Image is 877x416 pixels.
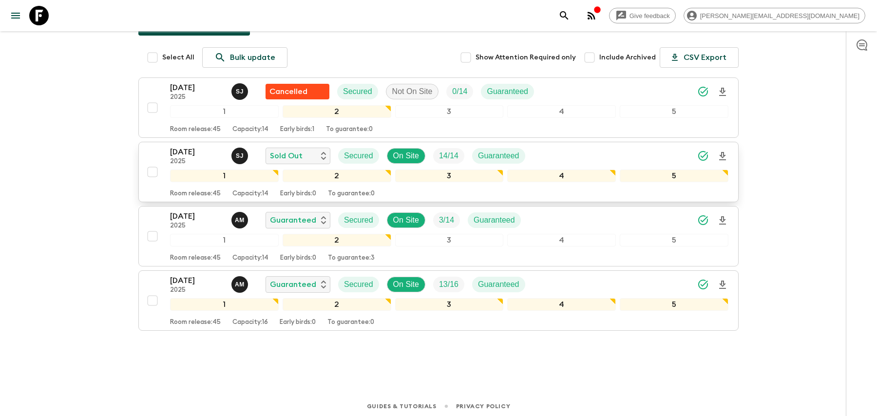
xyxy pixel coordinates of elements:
span: [PERSON_NAME][EMAIL_ADDRESS][DOMAIN_NAME] [695,12,865,19]
div: 5 [620,105,728,118]
span: Ana Margarida Moura [231,215,250,223]
svg: Download Onboarding [717,151,728,162]
div: 1 [170,170,279,182]
div: Trip Fill [433,212,460,228]
div: 3 [395,170,504,182]
button: AM [231,276,250,293]
button: [DATE]2025Ana Margarida MouraGuaranteedSecuredOn SiteTrip FillGuaranteed12345Room release:45Capac... [138,270,739,331]
span: Show Attention Required only [476,53,576,62]
svg: Download Onboarding [717,279,728,291]
p: 2025 [170,158,224,166]
button: [DATE]2025Sónia JustoFlash Pack cancellationSecuredNot On SiteTrip FillGuaranteed12345Room releas... [138,77,739,138]
span: Include Archived [599,53,656,62]
div: 2 [283,170,391,182]
div: 4 [507,170,616,182]
p: [DATE] [170,275,224,286]
p: On Site [393,150,419,162]
svg: Synced Successfully [697,86,709,97]
span: Give feedback [624,12,675,19]
p: Room release: 45 [170,254,221,262]
div: 2 [283,234,391,246]
p: Guaranteed [474,214,515,226]
p: Guaranteed [478,279,519,290]
div: 4 [507,105,616,118]
p: 14 / 14 [439,150,458,162]
button: SJ [231,148,250,164]
p: Guaranteed [487,86,528,97]
p: Not On Site [392,86,433,97]
p: Room release: 45 [170,126,221,133]
svg: Download Onboarding [717,86,728,98]
div: Flash Pack cancellation [266,84,329,99]
div: 1 [170,105,279,118]
div: Trip Fill [433,277,464,292]
p: Guaranteed [270,279,316,290]
div: Secured [338,212,379,228]
div: 2 [283,105,391,118]
span: Select All [162,53,194,62]
a: Privacy Policy [456,401,510,412]
p: [DATE] [170,146,224,158]
button: menu [6,6,25,25]
div: 3 [395,234,504,246]
p: Cancelled [269,86,307,97]
span: Sónia Justo [231,151,250,158]
p: Secured [344,214,373,226]
button: AM [231,212,250,228]
button: [DATE]2025Ana Margarida MouraGuaranteedSecuredOn SiteTrip FillGuaranteed12345Room release:45Capac... [138,206,739,266]
p: 13 / 16 [439,279,458,290]
div: Not On Site [386,84,439,99]
div: 1 [170,234,279,246]
div: Secured [338,277,379,292]
button: CSV Export [660,47,739,68]
p: 2025 [170,286,224,294]
p: On Site [393,214,419,226]
p: [DATE] [170,210,224,222]
button: [DATE]2025Sónia JustoSold OutSecuredOn SiteTrip FillGuaranteed12345Room release:45Capacity:14Earl... [138,142,739,202]
div: Secured [337,84,378,99]
svg: Download Onboarding [717,215,728,227]
p: Sold Out [270,150,303,162]
p: Early birds: 0 [280,190,316,198]
svg: Synced Successfully [697,214,709,226]
div: 3 [395,105,504,118]
div: 5 [620,170,728,182]
p: Early birds: 0 [280,254,316,262]
div: Trip Fill [446,84,473,99]
svg: Synced Successfully [697,150,709,162]
p: Guaranteed [270,214,316,226]
p: Secured [344,279,373,290]
div: Secured [338,148,379,164]
div: 1 [170,298,279,311]
p: 3 / 14 [439,214,454,226]
button: SJ [231,83,250,100]
div: On Site [387,277,425,292]
div: On Site [387,148,425,164]
p: S J [236,88,244,95]
p: A M [235,281,245,288]
div: Trip Fill [433,148,464,164]
div: 4 [507,298,616,311]
div: 5 [620,234,728,246]
p: Capacity: 14 [232,126,268,133]
p: Early birds: 0 [280,319,316,326]
a: Guides & Tutorials [367,401,437,412]
div: 2 [283,298,391,311]
span: Sónia Justo [231,86,250,94]
p: Secured [343,86,372,97]
p: [DATE] [170,82,224,94]
p: To guarantee: 0 [327,319,374,326]
svg: Synced Successfully [697,279,709,290]
p: Capacity: 14 [232,254,268,262]
p: Capacity: 14 [232,190,268,198]
a: Bulk update [202,47,287,68]
p: Room release: 45 [170,319,221,326]
p: Guaranteed [478,150,519,162]
p: Capacity: 16 [232,319,268,326]
p: To guarantee: 0 [326,126,373,133]
button: search adventures [554,6,574,25]
div: 3 [395,298,504,311]
p: Secured [344,150,373,162]
p: Early birds: 1 [280,126,314,133]
div: On Site [387,212,425,228]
